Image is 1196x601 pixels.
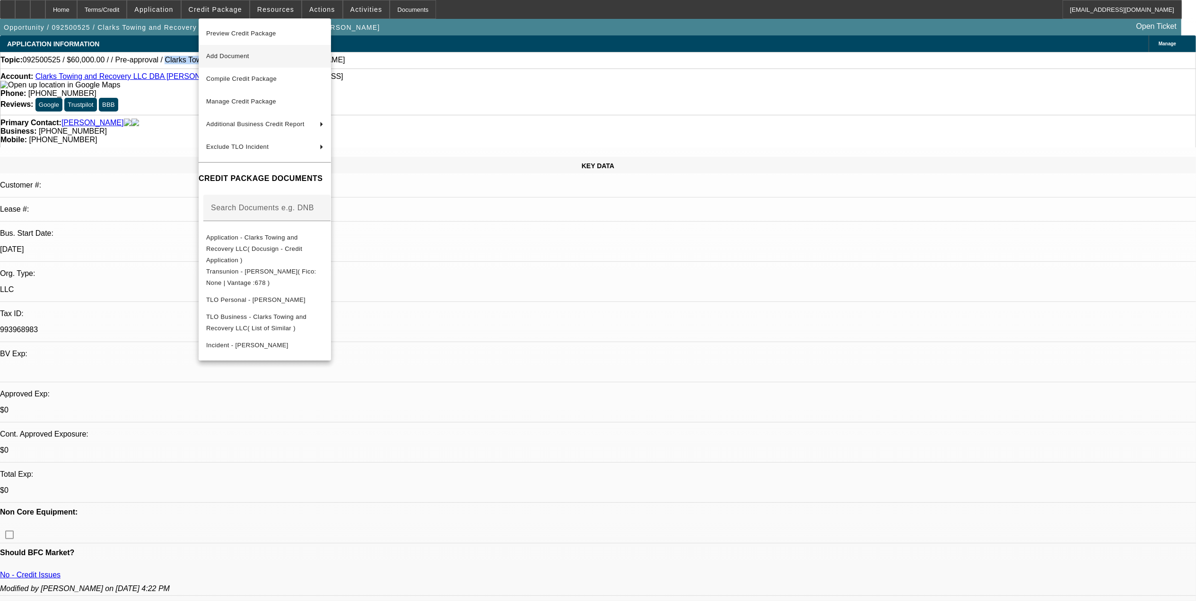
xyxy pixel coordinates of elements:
[206,267,316,286] span: Transunion - [PERSON_NAME]( Fico: None | Vantage :678 )
[199,334,331,356] button: Incident - Briner, Joshua
[206,296,306,303] span: TLO Personal - [PERSON_NAME]
[206,30,276,37] span: Preview Credit Package
[199,232,331,266] button: Application - Clarks Towing and Recovery LLC( Docusign - Credit Application )
[206,143,269,150] span: Exclude TLO Incident
[199,173,331,184] h4: CREDIT PACKAGE DOCUMENTS
[206,120,305,128] span: Additional Business Credit Report
[199,266,331,288] button: Transunion - Briner, Joshua( Fico: None | Vantage :678 )
[206,313,306,331] span: TLO Business - Clarks Towing and Recovery LLC( List of Similar )
[206,341,288,348] span: Incident - [PERSON_NAME]
[199,288,331,311] button: TLO Personal - Briner, Joshua
[206,52,249,60] span: Add Document
[206,75,277,82] span: Compile Credit Package
[199,311,331,334] button: TLO Business - Clarks Towing and Recovery LLC( List of Similar )
[206,98,276,105] span: Manage Credit Package
[206,233,302,263] span: Application - Clarks Towing and Recovery LLC( Docusign - Credit Application )
[211,203,314,211] mat-label: Search Documents e.g. DNB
